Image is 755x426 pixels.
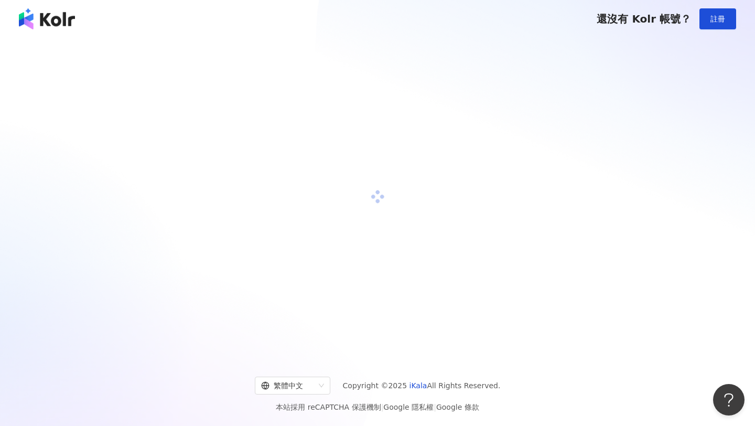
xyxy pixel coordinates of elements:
button: 註冊 [699,8,736,29]
span: 本站採用 reCAPTCHA 保護機制 [276,401,479,413]
img: logo [19,8,75,29]
span: | [434,403,436,411]
a: Google 隱私權 [383,403,434,411]
div: 繁體中文 [261,377,315,394]
span: | [381,403,384,411]
a: iKala [409,381,427,390]
span: Copyright © 2025 All Rights Reserved. [343,379,501,392]
span: 註冊 [710,15,725,23]
span: 還沒有 Kolr 帳號？ [597,13,691,25]
a: Google 條款 [436,403,479,411]
iframe: Help Scout Beacon - Open [713,384,745,416]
